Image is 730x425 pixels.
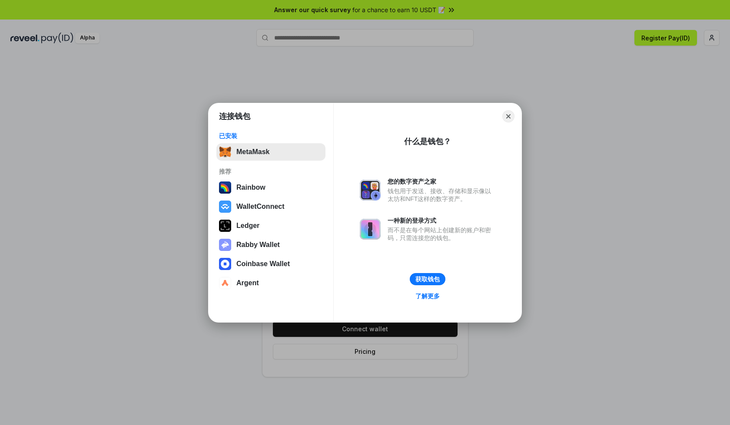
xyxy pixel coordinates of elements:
[415,275,440,283] div: 获取钱包
[388,226,495,242] div: 而不是在每个网站上创建新的账户和密码，只需连接您的钱包。
[410,290,445,302] a: 了解更多
[415,292,440,300] div: 了解更多
[404,136,451,147] div: 什么是钱包？
[216,274,325,292] button: Argent
[360,219,381,240] img: svg+xml,%3Csvg%20xmlns%3D%22http%3A%2F%2Fwww.w3.org%2F2000%2Fsvg%22%20fill%3D%22none%22%20viewBox...
[502,110,514,122] button: Close
[410,273,445,285] button: 获取钱包
[216,143,325,161] button: MetaMask
[216,255,325,273] button: Coinbase Wallet
[216,198,325,215] button: WalletConnect
[236,184,265,191] div: Rainbow
[236,148,269,156] div: MetaMask
[388,178,495,185] div: 您的数字资产之家
[219,146,231,158] img: svg+xml,%3Csvg%20fill%3D%22none%22%20height%3D%2233%22%20viewBox%3D%220%200%2035%2033%22%20width%...
[219,111,250,122] h1: 连接钱包
[219,277,231,289] img: svg+xml,%3Csvg%20width%3D%2228%22%20height%3D%2228%22%20viewBox%3D%220%200%2028%2028%22%20fill%3D...
[219,181,231,194] img: svg+xml,%3Csvg%20width%3D%22120%22%20height%3D%22120%22%20viewBox%3D%220%200%20120%20120%22%20fil...
[360,180,381,201] img: svg+xml,%3Csvg%20xmlns%3D%22http%3A%2F%2Fwww.w3.org%2F2000%2Fsvg%22%20fill%3D%22none%22%20viewBox...
[236,241,280,249] div: Rabby Wallet
[236,279,259,287] div: Argent
[219,132,323,140] div: 已安装
[236,260,290,268] div: Coinbase Wallet
[219,239,231,251] img: svg+xml,%3Csvg%20xmlns%3D%22http%3A%2F%2Fwww.w3.org%2F2000%2Fsvg%22%20fill%3D%22none%22%20viewBox...
[388,187,495,203] div: 钱包用于发送、接收、存储和显示像以太坊和NFT这样的数字资产。
[219,258,231,270] img: svg+xml,%3Csvg%20width%3D%2228%22%20height%3D%2228%22%20viewBox%3D%220%200%2028%2028%22%20fill%3D...
[236,222,259,230] div: Ledger
[216,236,325,254] button: Rabby Wallet
[219,168,323,175] div: 推荐
[219,220,231,232] img: svg+xml,%3Csvg%20xmlns%3D%22http%3A%2F%2Fwww.w3.org%2F2000%2Fsvg%22%20width%3D%2228%22%20height%3...
[216,217,325,234] button: Ledger
[216,179,325,196] button: Rainbow
[219,201,231,213] img: svg+xml,%3Csvg%20width%3D%2228%22%20height%3D%2228%22%20viewBox%3D%220%200%2028%2028%22%20fill%3D...
[388,217,495,224] div: 一种新的登录方式
[236,203,285,211] div: WalletConnect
